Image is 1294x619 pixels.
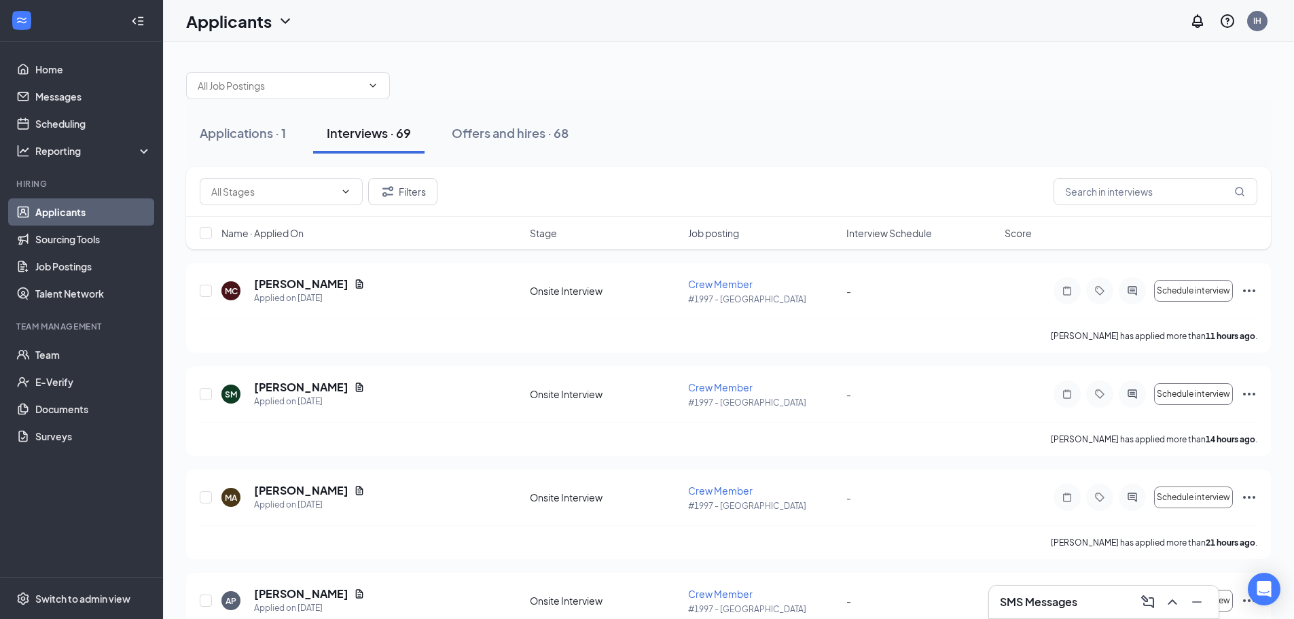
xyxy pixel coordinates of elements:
a: Documents [35,395,151,423]
svg: Tag [1092,492,1108,503]
svg: Minimize [1189,594,1205,610]
b: 21 hours ago [1206,537,1255,548]
span: - [846,595,851,607]
button: Minimize [1186,591,1208,613]
div: Applications · 1 [200,124,286,141]
svg: Document [354,485,365,496]
svg: ComposeMessage [1140,594,1156,610]
span: Crew Member [688,588,753,600]
div: Switch to admin view [35,592,130,605]
span: - [846,388,851,400]
svg: Filter [380,183,396,200]
a: Applicants [35,198,151,226]
svg: ChevronDown [367,80,378,91]
b: 14 hours ago [1206,434,1255,444]
div: Onsite Interview [530,387,680,401]
div: Applied on [DATE] [254,498,365,512]
div: Offers and hires · 68 [452,124,569,141]
svg: ChevronDown [277,13,293,29]
input: All Stages [211,184,335,199]
svg: Note [1059,285,1075,296]
h5: [PERSON_NAME] [254,277,348,291]
span: Stage [530,226,557,240]
div: Onsite Interview [530,594,680,607]
div: Open Intercom Messenger [1248,573,1280,605]
a: Talent Network [35,280,151,307]
a: E-Verify [35,368,151,395]
svg: Collapse [131,14,145,28]
a: Messages [35,83,151,110]
svg: ChevronUp [1164,594,1181,610]
h5: [PERSON_NAME] [254,586,348,601]
a: Team [35,341,151,368]
span: Name · Applied On [221,226,304,240]
svg: MagnifyingGlass [1234,186,1245,197]
svg: ActiveChat [1124,492,1140,503]
svg: Tag [1092,285,1108,296]
span: Schedule interview [1157,389,1230,399]
svg: ChevronDown [340,186,351,197]
button: ComposeMessage [1137,591,1159,613]
button: Filter Filters [368,178,437,205]
svg: Document [354,382,365,393]
h5: [PERSON_NAME] [254,380,348,395]
input: Search in interviews [1054,178,1257,205]
p: [PERSON_NAME] has applied more than . [1051,434,1257,445]
button: Schedule interview [1154,487,1233,508]
div: SM [225,389,237,400]
div: MC [225,285,238,297]
svg: ActiveChat [1124,285,1140,296]
b: 11 hours ago [1206,331,1255,341]
a: Scheduling [35,110,151,137]
svg: ActiveChat [1124,389,1140,400]
span: Crew Member [688,484,753,497]
p: #1997 - [GEOGRAPHIC_DATA] [688,397,838,408]
div: IH [1253,15,1261,26]
svg: Ellipses [1241,386,1257,402]
p: [PERSON_NAME] has applied more than . [1051,330,1257,342]
p: [PERSON_NAME] has applied more than . [1051,537,1257,548]
p: #1997 - [GEOGRAPHIC_DATA] [688,603,838,615]
div: Onsite Interview [530,284,680,298]
h5: [PERSON_NAME] [254,483,348,498]
a: Surveys [35,423,151,450]
span: Crew Member [688,381,753,393]
input: All Job Postings [198,78,362,93]
svg: WorkstreamLogo [15,14,29,27]
div: Onsite Interview [530,491,680,504]
button: Schedule interview [1154,280,1233,302]
svg: Ellipses [1241,489,1257,506]
span: Schedule interview [1157,286,1230,296]
p: #1997 - [GEOGRAPHIC_DATA] [688,500,838,512]
a: Home [35,56,151,83]
svg: Tag [1092,389,1108,400]
div: Interviews · 69 [327,124,411,141]
div: Hiring [16,178,149,190]
button: ChevronUp [1162,591,1183,613]
div: Reporting [35,144,152,158]
a: Job Postings [35,253,151,280]
svg: Note [1059,492,1075,503]
svg: Analysis [16,144,30,158]
span: Job posting [688,226,739,240]
span: Interview Schedule [846,226,932,240]
span: - [846,285,851,297]
svg: Document [354,279,365,289]
svg: Settings [16,592,30,605]
div: Team Management [16,321,149,332]
svg: QuestionInfo [1219,13,1236,29]
h3: SMS Messages [1000,595,1077,609]
svg: Note [1059,389,1075,400]
span: Score [1005,226,1032,240]
span: Crew Member [688,278,753,290]
h1: Applicants [186,10,272,33]
a: Sourcing Tools [35,226,151,253]
div: Applied on [DATE] [254,601,365,615]
svg: Notifications [1189,13,1206,29]
button: Schedule interview [1154,383,1233,405]
p: #1997 - [GEOGRAPHIC_DATA] [688,294,838,305]
svg: Ellipses [1241,593,1257,609]
svg: Document [354,588,365,599]
div: AP [226,595,236,607]
div: MA [225,492,237,503]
